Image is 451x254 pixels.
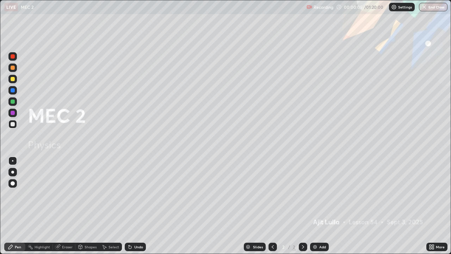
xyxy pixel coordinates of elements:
div: / [288,245,290,249]
div: 2 [292,244,296,250]
div: Highlight [35,245,50,249]
p: Settings [398,5,412,9]
div: More [436,245,445,249]
img: end-class-cross [421,4,427,10]
button: End Class [419,3,447,11]
p: LIVE [6,4,16,10]
div: Undo [134,245,143,249]
p: MEC 2 [21,4,33,10]
img: add-slide-button [312,244,318,250]
div: Slides [253,245,263,249]
img: recording.375f2c34.svg [307,4,312,10]
div: Add [319,245,326,249]
div: Pen [15,245,21,249]
div: Eraser [62,245,73,249]
div: 2 [280,245,287,249]
div: Select [109,245,119,249]
div: Shapes [85,245,97,249]
img: class-settings-icons [391,4,397,10]
p: Recording [314,5,333,10]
